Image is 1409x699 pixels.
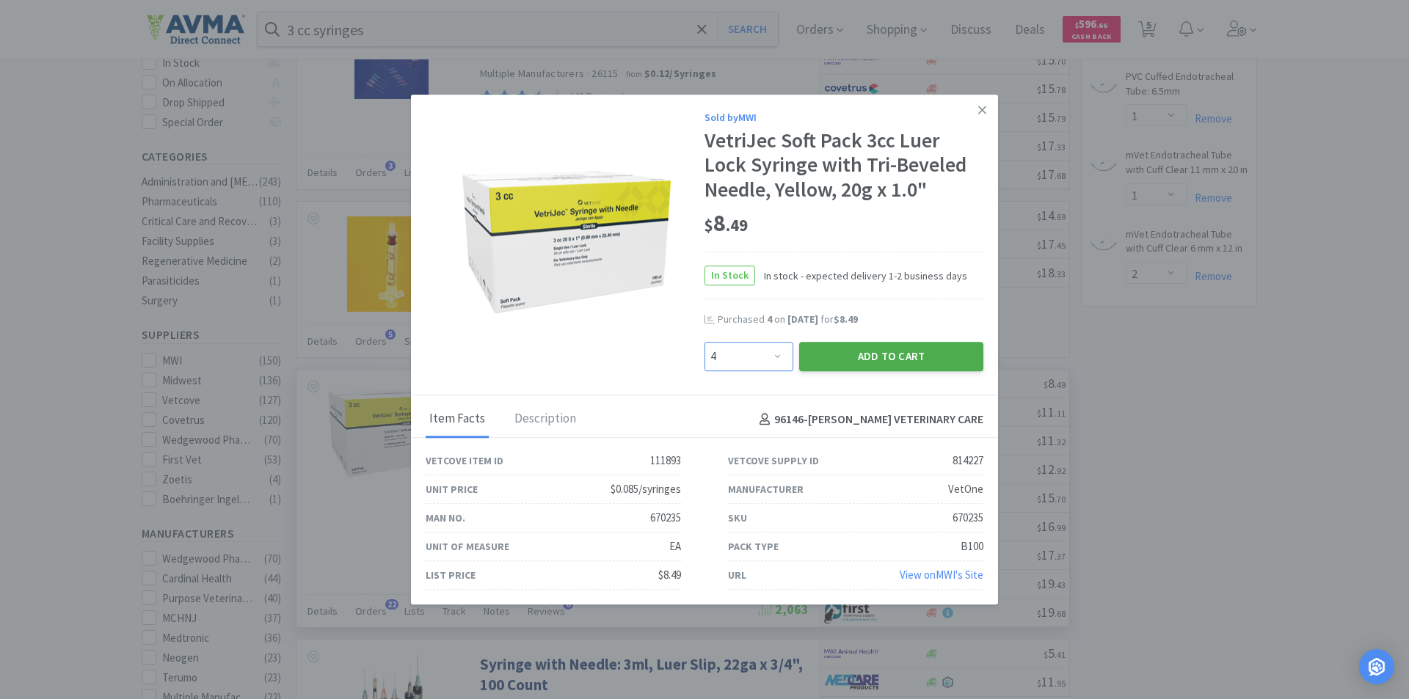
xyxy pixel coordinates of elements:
[611,480,681,498] div: $0.085/syringes
[767,312,772,326] span: 4
[704,109,983,125] div: Sold by MWI
[455,163,675,318] img: d6f18feb8fc64a52bce1c8b61268d907_814227.png
[426,453,503,469] div: Vetcove Item ID
[718,312,983,327] div: Purchased on for
[953,509,983,527] div: 670235
[705,266,754,285] span: In Stock
[704,215,713,235] span: $
[426,538,509,555] div: Unit of Measure
[728,453,819,469] div: Vetcove Supply ID
[948,480,983,498] div: VetOne
[426,481,478,497] div: Unit Price
[900,568,983,582] a: View onMWI's Site
[754,410,983,429] h4: 96146 - [PERSON_NAME] VETERINARY CARE
[650,509,681,527] div: 670235
[704,128,983,202] div: VetriJec Soft Pack 3cc Luer Lock Syringe with Tri-Beveled Needle, Yellow, 20g x 1.0"
[834,312,858,326] span: $8.49
[704,208,748,238] span: 8
[1359,649,1394,684] div: Open Intercom Messenger
[426,567,476,583] div: List Price
[755,268,967,284] span: In stock - expected delivery 1-2 business days
[728,538,779,555] div: Pack Type
[669,538,681,555] div: EA
[511,401,580,438] div: Description
[726,215,748,235] span: . 49
[728,510,747,526] div: SKU
[728,481,804,497] div: Manufacturer
[426,401,489,438] div: Item Facts
[728,567,746,583] div: URL
[787,312,818,326] span: [DATE]
[961,538,983,555] div: B100
[650,452,681,469] div: 111893
[953,452,983,469] div: 814227
[658,566,681,584] div: $8.49
[426,510,465,526] div: Man No.
[799,342,983,371] button: Add to Cart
